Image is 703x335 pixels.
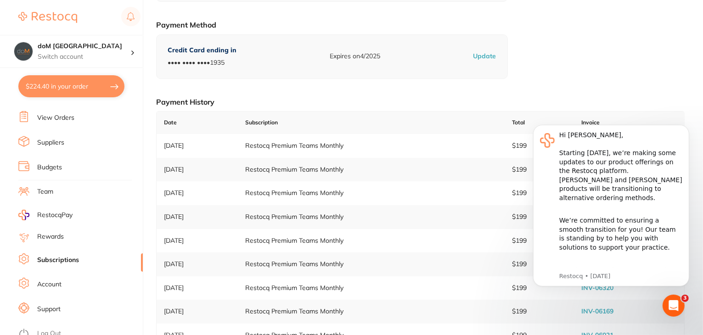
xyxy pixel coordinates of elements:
td: $199 [505,134,574,158]
a: Team [37,187,53,196]
h1: Payment History [156,97,685,106]
p: Switch account [38,52,130,61]
td: [DATE] [157,252,238,276]
iframe: Intercom live chat [663,295,685,317]
td: Restocq Premium Teams Monthly [238,181,505,205]
p: Message from Restocq, sent 1w ago [40,161,163,169]
td: [DATE] [157,158,238,182]
a: Restocq Logo [18,7,77,28]
td: Restocq Premium Teams Monthly [238,276,505,300]
a: Suppliers [37,138,64,147]
button: $224.40 in your order [18,75,124,97]
td: [DATE] [157,300,238,324]
span: RestocqPay [37,211,73,220]
p: Expires on 4/2025 [330,52,380,61]
td: $199 [505,252,574,276]
a: View Orders [37,113,74,123]
td: $199 [505,205,574,229]
a: RestocqPay [18,210,73,220]
span: 3 [681,295,689,302]
td: $199 [505,158,574,182]
td: Date [157,112,238,134]
td: Restocq Premium Teams Monthly [238,158,505,182]
iframe: Intercom notifications message [519,111,703,310]
img: doM Huon Valley [14,42,33,61]
td: Subscription [238,112,505,134]
td: [DATE] [157,181,238,205]
h1: Payment Method [156,20,685,29]
td: $199 [505,229,574,253]
td: Restocq Premium Teams Monthly [238,229,505,253]
td: Restocq Premium Teams Monthly [238,252,505,276]
a: Account [37,280,62,289]
td: $199 [505,300,574,324]
p: Credit Card ending in [168,46,236,55]
td: $199 [505,181,574,205]
td: Restocq Premium Teams Monthly [238,205,505,229]
td: [DATE] [157,134,238,158]
img: Restocq Logo [18,12,77,23]
a: Subscriptions [37,256,79,265]
td: [DATE] [157,205,238,229]
td: Restocq Premium Teams Monthly [238,300,505,324]
p: •••• •••• •••• 1935 [168,58,236,67]
h4: doM Huon Valley [38,42,130,51]
img: RestocqPay [18,210,29,220]
a: INV-06169 [581,307,613,315]
td: Restocq Premium Teams Monthly [238,134,505,158]
a: Support [37,305,61,314]
a: Rewards [37,232,64,241]
a: Budgets [37,163,62,172]
td: [DATE] [157,276,238,300]
p: Update [473,52,496,61]
div: Simply reply to this message and we’ll be in touch to guide you through these next steps. We are ... [40,146,163,200]
td: [DATE] [157,229,238,253]
td: Total [505,112,574,134]
td: $199 [505,276,574,300]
